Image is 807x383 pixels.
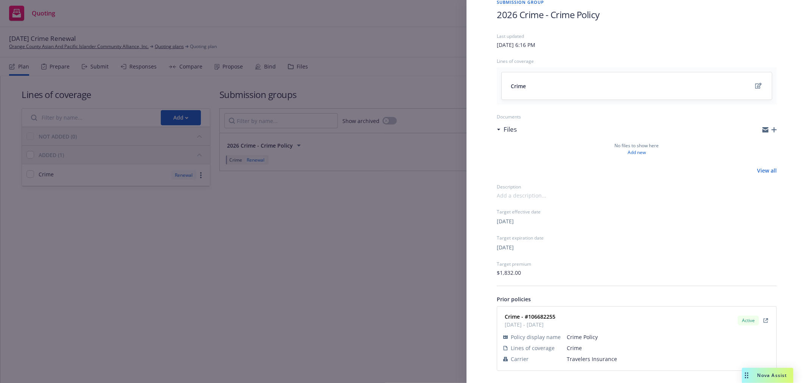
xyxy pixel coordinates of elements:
button: [DATE] [497,243,514,251]
span: Carrier [511,355,529,363]
span: Travelers Insurance [567,355,770,363]
span: Crime Policy [567,333,770,341]
div: Lines of coverage [497,58,777,64]
div: [DATE] 6:16 PM [497,41,535,49]
h3: Files [504,125,517,134]
span: No files to show here [615,142,659,149]
div: Target premium [497,261,777,267]
span: Crime [511,82,526,90]
strong: Crime - #106682255 [505,313,555,320]
div: Files [497,125,517,134]
div: Prior policies [497,295,777,303]
span: $1,832.00 [497,269,521,277]
div: Drag to move [742,368,751,383]
button: Nova Assist [742,368,793,383]
span: Active [741,317,756,324]
span: Nova Assist [757,372,787,378]
span: Crime [567,344,770,352]
a: View Policy [761,316,770,325]
div: Target effective date [497,209,777,215]
span: 2026 Crime - Crime Policy [497,8,600,21]
span: Lines of coverage [511,344,555,352]
div: Target expiration date [497,235,777,241]
a: Add new [628,149,646,156]
div: Last updated [497,33,777,39]
div: Description [497,184,777,190]
span: [DATE] - [DATE] [505,321,555,329]
button: [DATE] [497,217,514,225]
a: View all [757,167,777,174]
span: Policy display name [511,333,561,341]
div: Documents [497,114,777,120]
a: edit [754,81,763,90]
